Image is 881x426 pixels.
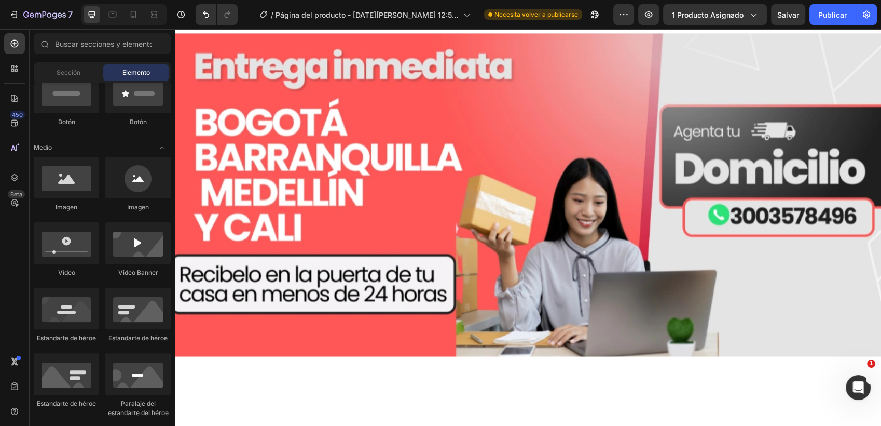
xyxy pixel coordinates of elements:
span: Alternar abierto [154,139,171,156]
span: Necesita volver a publicarse [494,10,578,19]
span: / [271,9,273,20]
span: Medio [34,143,52,152]
div: Estandarte de héroe [34,399,99,408]
div: Imagen [34,203,99,212]
div: Estandarte de héroe [34,334,99,343]
p: 7 [68,8,73,21]
font: Publicar [818,9,847,20]
div: 450 [10,111,25,119]
button: Salvar [771,4,805,25]
div: Imagen [105,203,171,212]
div: Botón [34,117,99,127]
div: Paralaje del estandarte del héroe [105,399,171,418]
button: 1 producto asignado [663,4,767,25]
div: Estandarte de héroe [105,334,171,343]
div: Video Banner [105,268,171,277]
span: Página del producto - [DATE][PERSON_NAME] 12:53:58 [276,9,459,20]
div: Beta [8,190,25,198]
iframe: Intercom live chat [846,375,871,400]
span: Sección [57,68,80,77]
div: Deshacer/Rehacer [196,4,238,25]
iframe: Design area [175,29,881,426]
button: Publicar [809,4,856,25]
div: Botón [105,117,171,127]
input: Buscar secciones y elementos [34,33,171,54]
span: Elemento [122,68,150,77]
span: 1 producto asignado [672,9,744,20]
div: Vídeo [34,268,99,277]
button: 7 [4,4,77,25]
span: 1 [867,360,875,368]
span: Salvar [777,10,799,19]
